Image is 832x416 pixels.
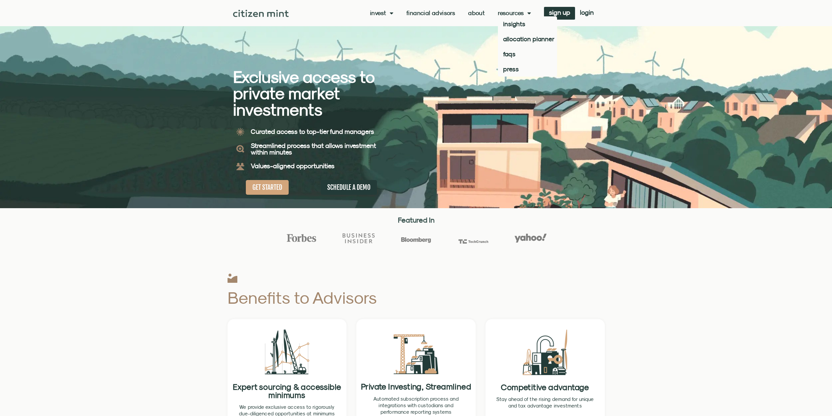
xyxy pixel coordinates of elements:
[398,216,434,224] strong: Featured In
[251,162,334,170] b: Values-aligned opportunities
[231,383,343,399] h2: Expert sourcing & accessible minimums
[228,289,474,306] h2: Benefits to Advisors
[498,31,557,46] a: allocation planner
[544,7,575,20] a: sign up
[498,46,557,62] a: faqs
[251,142,376,156] b: Streamlined process that allows investment within minutes
[406,10,455,16] a: Financial Advisors
[373,396,458,415] span: Automated subscription process and integrations with custodians and performance reporting systems
[498,16,557,31] a: insights
[233,10,289,17] img: Citizen Mint
[370,10,393,16] a: Invest
[496,396,594,409] p: Stay ahead of the rising demand for unique and tax advantage investments
[575,7,599,20] a: login
[285,234,317,242] img: Forbes Logo
[580,10,594,15] span: login
[327,183,370,191] span: SCHEDULE A DEMO
[370,10,531,16] nav: Menu
[468,10,485,16] a: About
[489,383,601,391] h2: Competitive advantage
[246,180,289,195] a: GET STARTED
[321,180,377,195] a: SCHEDULE A DEMO
[498,10,531,16] a: Resources
[496,396,594,409] div: Page 3
[251,128,374,135] b: Curated access to top-tier fund managers
[498,16,557,77] ul: Resources
[252,183,282,191] span: GET STARTED
[498,62,557,77] a: press
[360,382,472,391] h2: Private Investing, Streamlined
[549,10,570,15] span: sign up
[233,69,393,118] h2: Exclusive access to private market investments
